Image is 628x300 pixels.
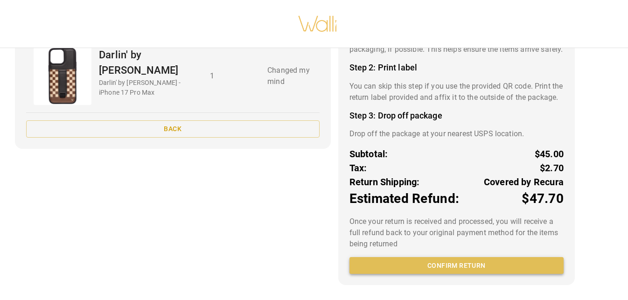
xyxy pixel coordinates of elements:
p: $45.00 [535,147,564,161]
p: Covered by Recura [484,175,564,189]
p: $47.70 [522,189,564,209]
p: Tax: [349,161,367,175]
p: Darlin' by [PERSON_NAME] - iPhone 17 Pro Max [99,78,195,98]
button: Confirm return [349,257,564,274]
p: Estimated Refund: [349,189,459,209]
h4: Step 2: Print label [349,63,564,73]
p: Drop off the package at your nearest USPS location. [349,128,564,140]
p: You can skip this step if you use the provided QR code. Print the return label provided and affix... [349,81,564,103]
p: Return Shipping: [349,175,420,189]
p: Subtotal: [349,147,388,161]
img: walli-inc.myshopify.com [298,4,338,44]
p: Changed my mind [267,65,312,87]
p: Once your return is received and processed, you will receive a full refund back to your original ... [349,216,564,250]
p: Darlin' by [PERSON_NAME] [99,47,195,78]
p: 1 [210,70,252,82]
p: $2.70 [540,161,564,175]
h4: Step 3: Drop off package [349,111,564,121]
button: Back [26,120,320,138]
